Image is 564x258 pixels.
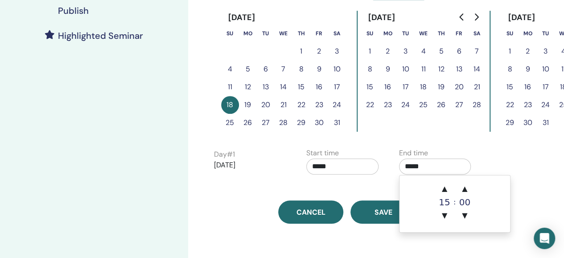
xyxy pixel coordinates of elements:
button: 20 [450,78,468,96]
button: 19 [239,96,257,114]
div: 15 [436,198,453,207]
th: Monday [239,25,257,42]
button: 17 [537,78,555,96]
button: 13 [450,60,468,78]
button: 22 [361,96,379,114]
button: 22 [292,96,310,114]
button: 26 [239,114,257,132]
span: Cancel [296,208,325,217]
th: Monday [519,25,537,42]
label: Day # 1 [214,149,235,160]
button: 15 [501,78,519,96]
button: 2 [379,42,397,60]
button: 10 [537,60,555,78]
button: 5 [432,42,450,60]
button: 22 [501,96,519,114]
button: 15 [361,78,379,96]
button: 16 [519,78,537,96]
button: 29 [292,114,310,132]
th: Wednesday [415,25,432,42]
button: 6 [450,42,468,60]
button: 29 [501,114,519,132]
div: : [453,180,456,225]
button: 8 [292,60,310,78]
p: [DATE] [214,160,286,171]
button: 2 [310,42,328,60]
button: 21 [275,96,292,114]
button: 3 [537,42,555,60]
th: Saturday [328,25,346,42]
button: 26 [432,96,450,114]
label: Start time [306,148,339,158]
button: Save [350,200,416,224]
button: 10 [397,60,415,78]
button: 18 [221,96,239,114]
button: 11 [415,60,432,78]
button: 24 [537,96,555,114]
button: 4 [221,60,239,78]
button: 30 [519,114,537,132]
span: ▼ [456,207,473,225]
th: Friday [450,25,468,42]
button: 14 [468,60,486,78]
th: Thursday [292,25,310,42]
th: Thursday [432,25,450,42]
div: [DATE] [501,11,543,25]
th: Saturday [468,25,486,42]
button: 27 [257,114,275,132]
button: 23 [310,96,328,114]
button: 11 [221,78,239,96]
button: 31 [328,114,346,132]
div: [DATE] [361,11,403,25]
button: 25 [415,96,432,114]
div: 00 [456,198,473,207]
button: 14 [275,78,292,96]
button: 12 [432,60,450,78]
button: 17 [397,78,415,96]
th: Tuesday [397,25,415,42]
th: Tuesday [257,25,275,42]
button: 7 [468,42,486,60]
button: 21 [468,78,486,96]
button: 13 [257,78,275,96]
button: 15 [292,78,310,96]
button: 18 [415,78,432,96]
button: 4 [415,42,432,60]
button: 30 [310,114,328,132]
button: 10 [328,60,346,78]
th: Wednesday [275,25,292,42]
th: Sunday [501,25,519,42]
button: 16 [310,78,328,96]
button: 16 [379,78,397,96]
button: 27 [450,96,468,114]
button: 23 [379,96,397,114]
button: 8 [501,60,519,78]
a: Cancel [278,200,343,224]
button: 2 [519,42,537,60]
th: Sunday [221,25,239,42]
th: Sunday [361,25,379,42]
button: 23 [519,96,537,114]
button: 19 [432,78,450,96]
button: 8 [361,60,379,78]
button: 5 [239,60,257,78]
button: 6 [257,60,275,78]
button: 12 [239,78,257,96]
span: ▼ [436,207,453,225]
button: 1 [501,42,519,60]
button: 3 [328,42,346,60]
button: 28 [275,114,292,132]
button: 3 [397,42,415,60]
div: Open Intercom Messenger [534,228,555,249]
button: 24 [397,96,415,114]
button: 9 [519,60,537,78]
button: 20 [257,96,275,114]
button: 7 [275,60,292,78]
h4: Publish [58,5,89,16]
th: Friday [310,25,328,42]
button: 9 [310,60,328,78]
button: 17 [328,78,346,96]
label: End time [399,148,428,158]
th: Tuesday [537,25,555,42]
button: Go to previous month [455,8,469,26]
